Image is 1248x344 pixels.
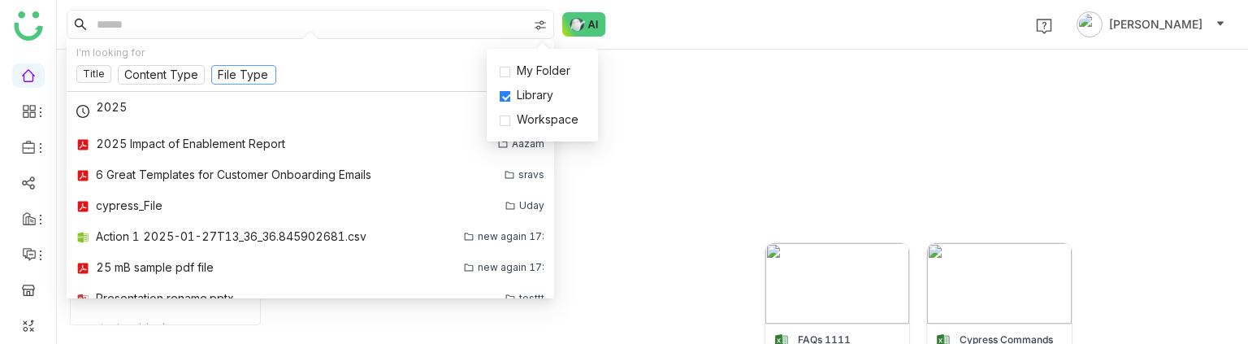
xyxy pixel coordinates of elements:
[96,98,127,116] div: 2025
[96,166,371,184] div: 6 Great Templates for Customer Onboarding Emails
[14,11,43,41] img: logo
[76,293,89,306] img: pptx.svg
[518,167,544,183] div: sravs
[67,252,554,283] a: 25 mB sample pdf filenew again 17:
[510,111,585,128] span: Workspace
[67,128,554,159] a: 2025 Impact of Enablement ReportAazam
[67,159,554,190] a: 6 Great Templates for Customer Onboarding Emailssravs
[927,243,1072,324] img: 68d2842dd83d613a59cf6050
[76,169,89,182] img: pdf.svg
[519,290,544,307] div: testtt
[76,231,89,244] img: csv.svg
[96,228,366,246] div: Action 1 2025-01-27T13_36_36.845902681.csv
[76,46,544,61] div: I'm looking for
[534,19,547,32] img: search-type.svg
[1073,11,1228,37] button: [PERSON_NAME]
[478,229,544,245] div: new again 17:
[562,12,606,37] img: ask-buddy-normal.svg
[67,283,554,314] a: Presentation rename.pptxtesttt
[1077,11,1103,37] img: avatar
[478,259,544,276] div: new again 17:
[67,221,554,252] a: Action 1 2025-01-27T13_36_36.845902681.csvnew again 17:
[96,197,162,215] div: cypress_File
[519,198,544,214] div: Uday
[67,190,554,221] a: cypress_FileUday
[76,200,89,213] img: pdf.svg
[510,86,560,104] span: Library
[512,136,544,152] div: Aazam
[510,62,577,80] span: My Folder
[96,135,285,153] div: 2025 Impact of Enablement Report
[1109,15,1202,33] span: [PERSON_NAME]
[76,65,111,83] nz-tag: Title
[765,243,910,324] img: 68d275cfd83d613a59cf5f59
[76,138,89,151] img: pdf.svg
[1036,18,1052,34] img: help.svg
[76,262,89,275] img: pdf.svg
[96,259,214,277] div: 25 mB sample pdf file
[96,290,234,307] div: Presentation rename.pptx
